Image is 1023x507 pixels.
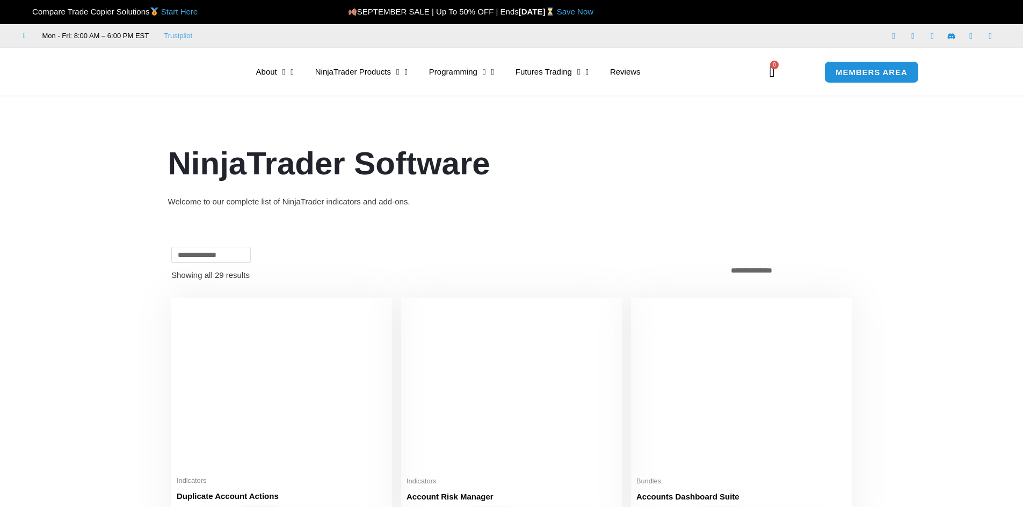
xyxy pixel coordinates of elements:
[519,7,557,16] strong: [DATE]
[348,7,519,16] span: SEPTEMBER SALE | Up To 50% OFF | Ends
[557,7,593,16] a: Save Now
[349,8,357,16] img: 🍂
[770,61,779,69] span: 0
[636,491,846,502] h2: Accounts Dashboard Suite
[407,491,616,502] h2: Account Risk Manager
[164,30,192,42] a: Trustpilot
[168,141,855,186] h1: NinjaTrader Software
[304,60,418,84] a: NinjaTrader Products
[546,8,554,16] img: ⌛
[505,60,599,84] a: Futures Trading
[177,303,387,470] img: Duplicate Account Actions
[824,61,919,83] a: MEMBERS AREA
[407,477,616,486] span: Indicators
[168,194,855,209] div: Welcome to our complete list of NinjaTrader indicators and add-ons.
[40,30,149,42] span: Mon - Fri: 8:00 AM – 6:00 PM EST
[836,68,908,76] span: MEMBERS AREA
[150,8,158,16] img: 🥇
[171,271,250,279] p: Showing all 29 results
[245,60,304,84] a: About
[407,303,616,470] img: Account Risk Manager
[753,56,791,87] a: 0
[418,60,505,84] a: Programming
[177,490,387,502] h2: Duplicate Account Actions
[161,7,198,16] a: Start Here
[23,7,198,16] span: Compare Trade Copier Solutions
[636,477,846,486] span: Bundles
[24,8,32,16] img: 🏆
[109,53,224,91] img: LogoAI | Affordable Indicators – NinjaTrader
[636,303,846,471] img: Accounts Dashboard Suite
[177,490,387,507] a: Duplicate Account Actions
[177,476,387,486] span: Indicators
[245,60,752,84] nav: Menu
[725,263,852,278] select: Shop order
[599,60,651,84] a: Reviews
